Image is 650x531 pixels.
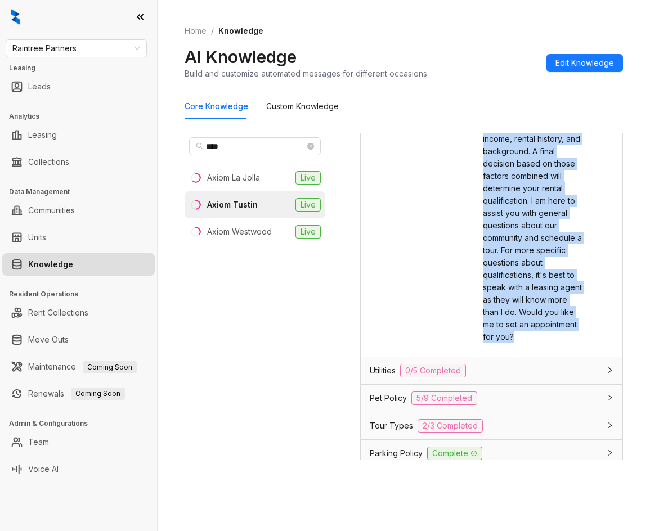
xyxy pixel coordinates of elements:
a: Rent Collections [28,301,88,324]
a: Units [28,226,46,249]
div: Axiom Westwood [207,226,272,238]
div: Axiom Tustin [207,199,258,211]
span: Parking Policy [370,447,423,460]
li: Units [2,226,155,249]
span: Utilities [370,364,396,377]
h3: Data Management [9,187,157,197]
a: Move Outs [28,328,69,351]
div: Tour Types2/3 Completed [361,412,622,439]
h3: Resident Operations [9,289,157,299]
a: Home [182,25,209,37]
a: Leads [28,75,51,98]
span: Live [295,225,321,238]
img: logo [11,9,20,25]
li: Team [2,431,155,453]
a: Leasing [28,124,57,146]
span: search [196,142,204,150]
span: 5/9 Completed [411,391,477,405]
li: Move Outs [2,328,155,351]
span: 0/5 Completed [400,364,466,377]
span: collapsed [607,449,613,456]
span: close-circle [307,143,314,150]
span: Edit Knowledge [555,57,614,69]
span: collapsed [607,367,613,373]
a: Knowledge [28,253,73,276]
li: Collections [2,151,155,173]
li: Maintenance [2,355,155,378]
button: Edit Knowledge [546,54,623,72]
span: Raintree Partners [12,40,140,57]
a: Team [28,431,49,453]
li: Renewals [2,382,155,405]
h3: Leasing [9,63,157,73]
h2: AI Knowledge [185,46,297,67]
div: Parking PolicyComplete [361,440,622,467]
span: collapsed [607,422,613,429]
span: Coming Soon [71,388,125,400]
div: Axiom La Jolla [207,172,260,184]
a: Voice AI [28,458,59,480]
a: Communities [28,199,75,222]
li: Leads [2,75,155,98]
li: Knowledge [2,253,155,276]
a: Collections [28,151,69,173]
li: Leasing [2,124,155,146]
li: Rent Collections [2,301,155,324]
span: Coming Soon [83,361,137,373]
li: Voice AI [2,458,155,480]
a: RenewalsComing Soon [28,382,125,405]
span: 2/3 Completed [418,419,483,433]
span: Live [295,198,321,211]
span: collapsed [607,394,613,401]
li: / [211,25,214,37]
div: Pet Policy5/9 Completed [361,385,622,412]
div: Utilities0/5 Completed [361,357,622,384]
h3: Admin & Configurations [9,418,157,429]
h3: Analytics [9,111,157,121]
div: Custom Knowledge [266,100,339,112]
span: Knowledge [218,26,263,35]
span: Complete [427,447,482,460]
span: Live [295,171,321,184]
li: Communities [2,199,155,222]
div: Build and customize automated messages for different occasions. [185,67,429,79]
div: Core Knowledge [185,100,248,112]
span: Tour Types [370,420,413,432]
span: Pet Policy [370,392,407,404]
